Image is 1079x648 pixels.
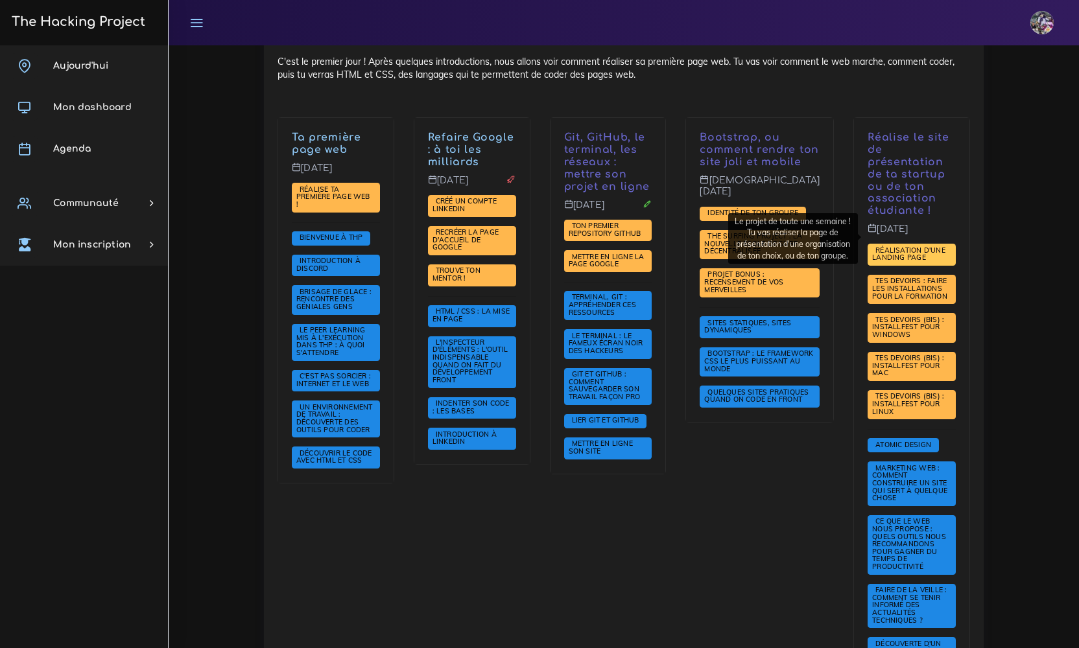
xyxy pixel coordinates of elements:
span: Réalisation d'une landing page [872,246,945,262]
span: Ton premier repository GitHub [569,221,645,238]
span: Identité de ton groupe [704,208,801,217]
a: Trouve ton mentor ! [433,266,480,283]
p: [DATE] [292,163,380,183]
a: Le Peer learning mis à l'exécution dans THP : à quoi s'attendre [296,326,365,358]
a: Refaire Google : à toi les milliards [428,132,514,168]
span: Découvrir le code avec HTML et CSS [296,448,372,465]
span: Tes devoirs (bis) : Installfest pour MAC [872,353,944,377]
span: Sites statiques, sites dynamiques [704,318,791,335]
span: Terminal, Git : appréhender ces ressources [569,292,636,316]
p: [DATE] [868,224,956,244]
span: Quelques sites pratiques quand on code en front [704,388,809,404]
div: Le projet de toute une semaine ! Tu vas réaliser la page de présentation d'une organisation de to... [728,213,858,264]
span: Un environnement de travail : découverte des outils pour coder [296,402,373,434]
span: Mon dashboard [53,102,132,112]
span: Agenda [53,144,91,154]
p: [DEMOGRAPHIC_DATA][DATE] [700,175,820,207]
span: Mettre en ligne son site [569,439,633,456]
span: The Surfing Project : la nouvelle école de surf décentralisée [704,231,802,255]
a: L'inspecteur d'éléments : l'outil indispensable quand on fait du développement front [433,338,508,385]
span: Marketing web : comment construire un site qui sert à quelque chose [872,463,947,502]
span: Mon inscription [53,240,131,249]
a: HTML / CSS : la mise en page [433,307,510,324]
a: Réalise ta première page web ! [296,185,370,209]
span: Git et GitHub : comment sauvegarder son travail façon pro [569,369,644,401]
span: Introduction à Discord [296,256,361,273]
a: Un environnement de travail : découverte des outils pour coder [296,403,373,435]
span: Lier Git et Github [569,415,643,424]
span: Faire de la veille : comment se tenir informé des actualités techniques ? [872,585,947,624]
h3: The Hacking Project [8,15,145,29]
a: Ta première page web [292,132,361,156]
span: Le Peer learning mis à l'exécution dans THP : à quoi s'attendre [296,325,365,357]
span: Bootstrap : le framework CSS le plus puissant au monde [704,349,813,373]
img: tsucmuepwyoddlbrdpjj.jpg [1030,11,1054,34]
a: Introduction à LinkedIn [433,430,497,447]
span: L'inspecteur d'éléments : l'outil indispensable quand on fait du développement front [433,338,508,384]
span: Tes devoirs (bis) : Installfest pour Linux [872,391,944,415]
p: Git, GitHub, le terminal, les réseaux : mettre son projet en ligne [564,132,652,192]
p: Bootstrap, ou comment rendre ton site joli et mobile [700,132,820,168]
a: Indenter son code : les bases [433,399,510,416]
p: Réalise le site de présentation de ta startup ou de ton association étudiante ! [868,132,956,217]
span: Le terminal : le fameux écran noir des hackeurs [569,331,643,355]
span: Tes devoirs (bis) : Installfest pour Windows [872,315,944,339]
a: Bienvenue à THP [296,233,366,242]
span: Mettre en ligne la page Google [569,252,645,269]
span: Brisage de glace : rencontre des géniales gens [296,287,372,311]
a: Introduction à Discord [296,257,361,273]
a: Découvrir le code avec HTML et CSS [296,449,372,466]
p: [DATE] [564,200,652,220]
span: Tes devoirs : faire les installations pour la formation [872,276,951,300]
span: C'est pas sorcier : internet et le web [296,371,372,388]
span: Aujourd'hui [53,61,108,71]
a: Recréer la page d'accueil de Google [433,228,499,252]
span: Ce que le web nous propose : quels outils nous recommandons pour gagner du temps de productivité [872,516,946,571]
span: Communauté [53,198,119,208]
a: C'est pas sorcier : internet et le web [296,372,372,389]
span: PROJET BONUS : recensement de vos merveilles [704,270,783,294]
a: Créé un compte LinkedIn [433,197,497,214]
span: HTML / CSS : la mise en page [433,307,510,323]
span: Créé un compte LinkedIn [433,196,497,213]
a: Brisage de glace : rencontre des géniales gens [296,288,372,312]
p: [DATE] [428,175,516,196]
span: Atomic Design [872,440,934,449]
